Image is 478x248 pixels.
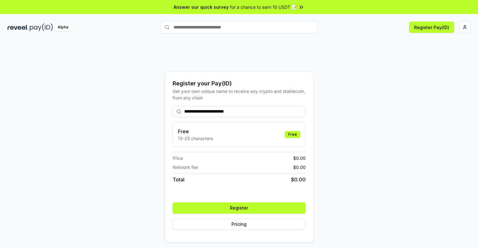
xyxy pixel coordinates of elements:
[54,23,72,31] div: Alpha
[409,22,454,33] button: Register Pay(ID)
[291,176,306,183] span: $ 0.00
[178,128,213,135] h3: Free
[173,202,306,214] button: Register
[30,23,53,31] img: pay_id
[173,164,198,170] span: Network fee
[173,219,306,230] button: Pricing
[173,79,306,88] div: Register your Pay(ID)
[293,164,306,170] span: $ 0.00
[285,131,300,138] div: Free
[293,155,306,161] span: $ 0.00
[173,88,306,101] div: Get your own unique name to receive any crypto and stablecoin, from any chain
[8,23,29,31] img: reveel_dark
[173,155,183,161] span: Price
[174,4,229,10] span: Answer our quick survey
[173,176,184,183] span: Total
[178,135,213,142] p: 13-25 characters
[230,4,297,10] span: for a chance to earn 10 USDT 📝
